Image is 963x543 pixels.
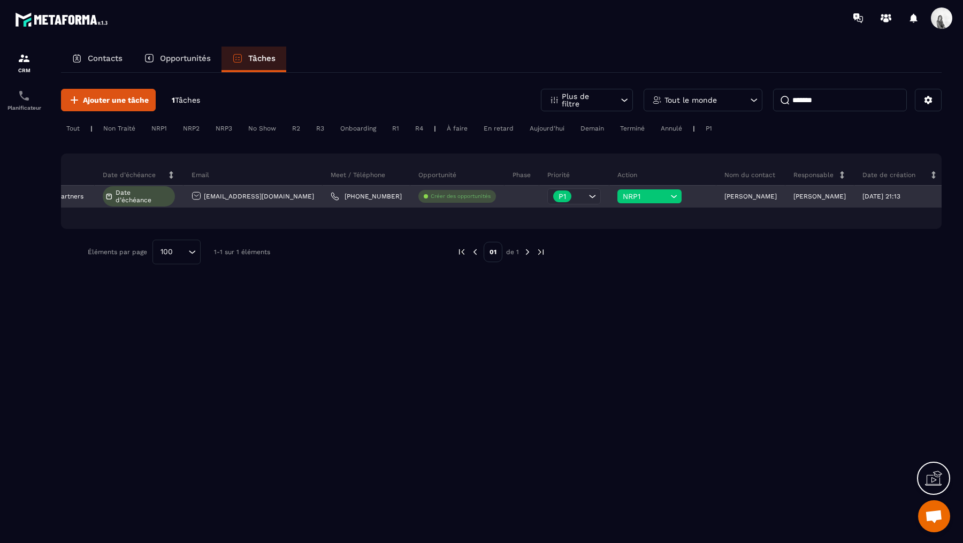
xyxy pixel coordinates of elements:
p: | [693,125,695,132]
div: P1 [700,122,717,135]
p: Meet / Téléphone [331,171,385,179]
div: À faire [441,122,473,135]
span: Tâches [175,96,200,104]
div: Onboarding [335,122,381,135]
p: 1-1 sur 1 éléments [214,248,270,256]
p: Opportunité [418,171,456,179]
p: Plus de filtre [562,93,609,108]
p: Email [192,171,209,179]
span: Ajouter une tâche [83,95,149,105]
div: No Show [243,122,281,135]
p: CRM [3,67,45,73]
a: Opportunités [133,47,221,72]
p: Responsable [793,171,834,179]
div: NRP1 [146,122,172,135]
img: prev [457,247,467,257]
span: Date d’échéance [116,189,172,204]
p: Éléments par page [88,248,147,256]
p: 1 [172,95,200,105]
p: [PERSON_NAME] [724,193,777,200]
div: Ouvrir le chat [918,500,950,532]
div: Terminé [615,122,650,135]
p: Date de création [862,171,915,179]
p: Contacts [88,53,123,63]
img: formation [18,52,30,65]
p: | [90,125,93,132]
img: prev [470,247,480,257]
span: 100 [157,246,177,258]
a: schedulerschedulerPlanificateur [3,81,45,119]
p: 01 [484,242,502,262]
div: Non Traité [98,122,141,135]
div: R3 [311,122,330,135]
div: Annulé [655,122,687,135]
div: Demain [575,122,609,135]
p: P1 [559,193,566,200]
img: next [536,247,546,257]
p: Tout le monde [664,96,717,104]
span: NRP1 [623,192,668,201]
button: Ajouter une tâche [61,89,156,111]
p: de 1 [506,248,519,256]
div: R2 [287,122,305,135]
a: [PHONE_NUMBER] [331,192,402,201]
div: R4 [410,122,429,135]
input: Search for option [177,246,186,258]
div: Search for option [152,240,201,264]
p: Action [617,171,637,179]
div: En retard [478,122,519,135]
div: NRP2 [178,122,205,135]
p: Nom du contact [724,171,775,179]
a: formationformationCRM [3,44,45,81]
img: logo [15,10,111,29]
p: [DATE] 21:13 [862,193,900,200]
a: Tâches [221,47,286,72]
div: Aujourd'hui [524,122,570,135]
p: Opportunités [160,53,211,63]
p: Créer des opportunités [431,193,491,200]
p: Tâches [248,53,276,63]
div: Tout [61,122,85,135]
p: Date d’échéance [103,171,156,179]
p: [PERSON_NAME] [793,193,846,200]
p: Priorité [547,171,570,179]
p: Planificateur [3,105,45,111]
div: R1 [387,122,404,135]
img: scheduler [18,89,30,102]
img: next [523,247,532,257]
a: Contacts [61,47,133,72]
p: Phase [513,171,531,179]
div: NRP3 [210,122,238,135]
p: | [434,125,436,132]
